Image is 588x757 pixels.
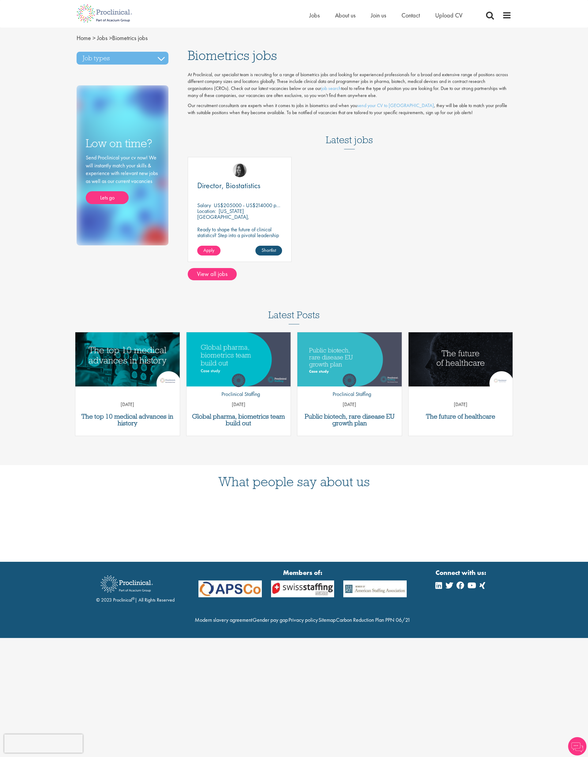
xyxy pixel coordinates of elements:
p: [DATE] [409,401,513,408]
span: > [92,34,96,42]
div: Send Proclinical your cv now! We will instantly match your skills & experience with relevant new ... [86,154,159,204]
img: Top 10 medical advances in history [75,332,180,386]
a: The future of healthcare [412,413,510,420]
a: breadcrumb link to Jobs [97,34,107,42]
a: Shortlist [255,246,282,255]
a: Join us [371,11,386,19]
p: Ready to shape the future of clinical statistics? Step into a pivotal leadership role as Director... [197,226,282,250]
a: Contact [401,11,420,19]
img: Public biotech, rare disease EU growth plan thumbnail [297,332,402,386]
a: Gender pay gap [253,616,288,623]
a: Link to a post [75,332,180,386]
p: Proclinical Staffing [328,390,371,398]
p: At Proclinical, our specialist team is recruiting for a range of biometrics jobs and looking for ... [188,71,512,99]
span: Salary [197,202,211,209]
p: [DATE] [297,401,402,408]
span: Location: [197,207,216,214]
a: About us [335,11,356,19]
a: breadcrumb link to Home [77,34,91,42]
a: Upload CV [435,11,462,19]
a: Jobs [309,11,320,19]
p: [DATE] [75,401,180,408]
a: Apply [197,246,221,255]
h3: Job types [77,52,168,65]
a: Privacy policy [288,616,318,623]
img: APSCo [266,580,339,597]
span: > [109,34,112,42]
a: Link to a post [409,332,513,386]
p: [US_STATE][GEOGRAPHIC_DATA], [GEOGRAPHIC_DATA] [197,207,249,226]
img: Proclinical Staffing [343,374,356,387]
span: Apply [203,247,214,253]
a: Sitemap [318,616,336,623]
img: Future of healthcare [409,332,513,386]
div: © 2023 Proclinical | All Rights Reserved [96,571,175,604]
p: Proclinical Staffing [217,390,260,398]
img: Chatbot [568,737,586,755]
a: send your CV to [GEOGRAPHIC_DATA] [357,102,434,109]
p: Our recruitment consultants are experts when it comes to jobs in biometrics and when you , they w... [188,102,512,116]
iframe: Customer reviews powered by Trustpilot [72,501,516,543]
a: Carbon Reduction Plan PPN 06/21 [336,616,410,623]
span: Biometrics jobs [77,34,148,42]
a: Proclinical Staffing Proclinical Staffing [217,374,260,401]
span: Biometrics jobs [188,47,277,64]
img: APSCo [339,580,411,597]
a: View all jobs [188,268,237,280]
a: job search [321,85,341,91]
p: [DATE] [187,401,291,408]
img: APSCo [194,580,266,597]
strong: Connect with us: [435,568,488,577]
h3: Latest Posts [268,310,320,324]
a: Link to a post [297,332,402,386]
a: Global pharma, biometrics team build out [190,413,288,427]
p: US$205000 - US$214000 per annum [214,202,296,209]
img: Proclinical Staffing [232,374,245,387]
a: Public biotech, rare disease EU growth plan [300,413,399,427]
a: Link to a post [187,332,291,386]
sup: ® [132,596,135,601]
a: Lets go [86,191,129,204]
iframe: reCAPTCHA [4,734,83,753]
a: Director, Biostatistics [197,182,282,189]
img: Heidi Hennigan [233,163,247,177]
strong: Members of: [198,568,407,577]
h3: Low on time? [86,137,159,149]
a: Proclinical Staffing Proclinical Staffing [328,374,371,401]
img: Proclinical Recruitment [96,571,157,597]
span: Director, Biostatistics [197,180,260,191]
a: Modern slavery agreement [195,616,252,623]
h3: Latest jobs [326,119,373,149]
a: The top 10 medical advances in history [78,413,177,427]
